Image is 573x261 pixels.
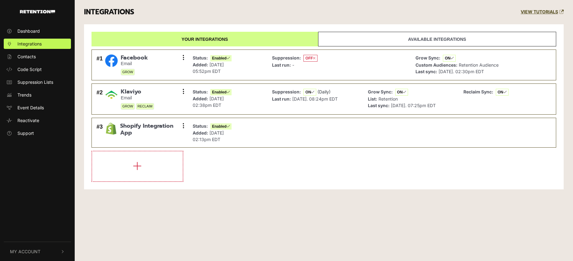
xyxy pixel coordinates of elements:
[317,89,331,94] span: (Daily)
[105,88,118,101] img: Klaviyo
[136,103,154,110] span: RECLAIM
[292,62,294,68] span: -
[193,89,208,94] strong: Status:
[20,10,55,13] img: Retention.com
[193,62,224,74] span: [DATE] 05:52pm EDT
[4,102,71,113] a: Event Details
[17,92,31,98] span: Trends
[17,40,42,47] span: Integrations
[443,55,456,62] span: ON
[210,89,232,95] span: Enabled
[368,89,393,94] strong: Grow Sync:
[121,61,148,66] small: Email
[459,62,499,68] span: Retention Audience
[121,69,135,75] span: GROW
[84,8,134,17] h3: INTEGRATIONS
[96,123,103,143] div: #3
[272,55,301,60] strong: Suppression:
[496,89,509,96] span: ON
[17,117,39,124] span: Reactivate
[368,96,377,102] strong: List:
[105,55,118,67] img: Facebook
[4,90,71,100] a: Trends
[318,32,556,46] a: Available integrations
[193,130,224,142] span: [DATE] 02:13pm EDT
[120,123,183,136] span: Shopify Integration App
[272,89,301,94] strong: Suppression:
[416,55,440,60] strong: Grow Sync:
[395,89,408,96] span: ON
[17,130,34,136] span: Support
[17,53,36,60] span: Contacts
[17,104,44,111] span: Event Details
[193,55,208,60] strong: Status:
[105,123,117,135] img: Shopify Integration App
[92,32,318,46] a: Your integrations
[272,96,291,102] strong: Last run:
[193,62,208,67] strong: Added:
[292,96,338,102] span: [DATE]. 08:24pm EDT
[96,88,103,110] div: #2
[4,64,71,74] a: Code Script
[121,95,154,101] small: Email
[17,66,42,73] span: Code Script
[416,69,437,74] strong: Last sync:
[303,55,317,62] span: OFF
[17,28,40,34] span: Dashboard
[4,242,71,261] button: My Account
[391,103,436,108] span: [DATE]. 07:25pm EDT
[463,89,493,94] strong: Reclaim Sync:
[193,130,208,135] strong: Added:
[4,115,71,126] a: Reactivate
[10,248,40,255] span: My Account
[303,89,316,96] span: ON
[210,55,232,61] span: Enabled
[96,55,103,76] div: #1
[121,55,148,61] span: Facebook
[378,96,398,102] span: Retention
[4,39,71,49] a: Integrations
[4,128,71,138] a: Support
[121,103,135,110] span: GROW
[416,62,458,68] strong: Custom Audiences:
[193,123,208,129] strong: Status:
[272,62,291,68] strong: Last run:
[17,79,53,85] span: Suppression Lists
[521,9,564,15] a: VIEW TUTORIALS
[4,26,71,36] a: Dashboard
[210,123,232,130] span: Enabled
[439,69,484,74] span: [DATE]. 02:30pm EDT
[4,77,71,87] a: Suppression Lists
[193,96,208,101] strong: Added:
[4,51,71,62] a: Contacts
[368,103,390,108] strong: Last sync:
[121,88,154,95] span: Klaviyo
